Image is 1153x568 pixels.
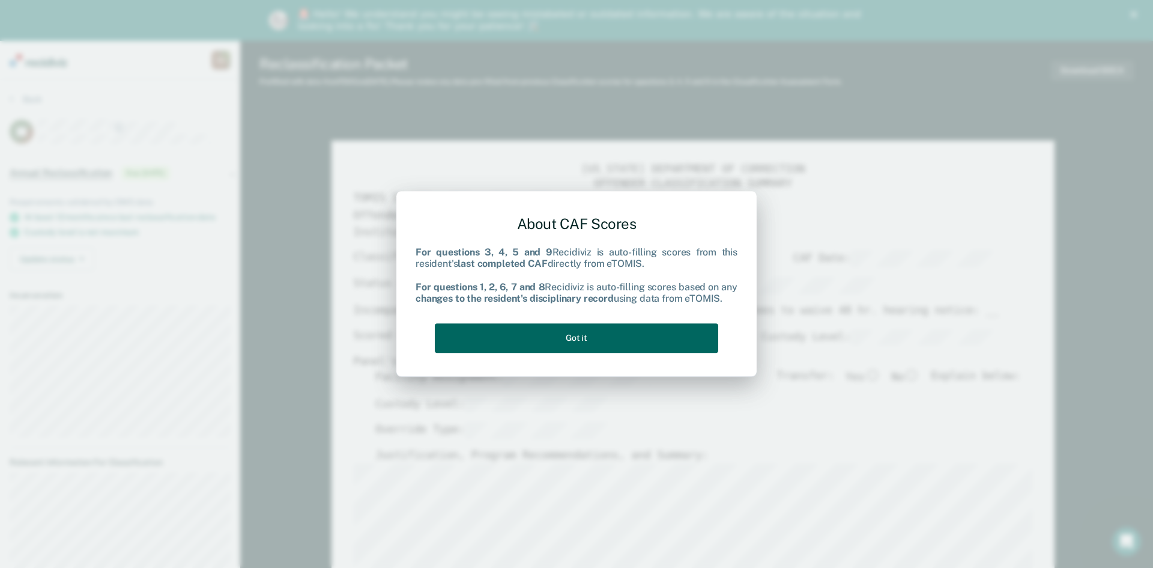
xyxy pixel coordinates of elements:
[1130,11,1142,18] div: Close
[416,281,545,293] b: For questions 1, 2, 6, 7 and 8
[269,11,288,30] img: Profile image for Kim
[416,206,737,242] div: About CAF Scores
[298,8,865,32] div: 🚨 Hello! We understand you might be seeing mislabeled or outdated information. We are aware of th...
[416,247,552,258] b: For questions 3, 4, 5 and 9
[416,293,614,304] b: changes to the resident's disciplinary record
[458,258,547,270] b: last completed CAF
[416,247,737,305] div: Recidiviz is auto-filling scores from this resident's directly from eTOMIS. Recidiviz is auto-fil...
[435,323,718,353] button: Got it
